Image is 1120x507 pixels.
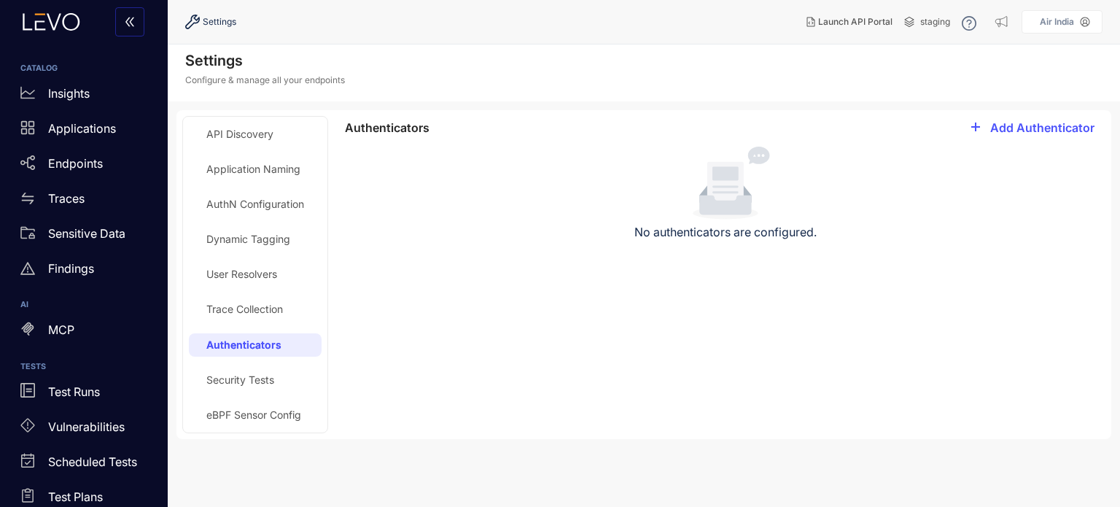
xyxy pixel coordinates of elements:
a: Traces [9,184,159,219]
div: User Resolvers [206,268,277,280]
span: plus [970,121,981,134]
span: staging [920,17,950,27]
span: Add Authenticator [990,121,1094,134]
div: Dynamic Tagging [206,233,290,245]
p: Applications [48,122,116,135]
div: No authenticators are configured. [351,225,1100,239]
p: Insights [48,87,90,100]
button: Launch API Portal [795,10,904,34]
p: Endpoints [48,157,103,170]
span: Settings [203,17,236,27]
div: Security Tests [206,374,274,386]
a: Scheduled Tests [9,447,159,482]
p: Configure & manage all your endpoints [185,75,345,85]
a: Sensitive Data [9,219,159,254]
span: swap [20,191,35,206]
a: Findings [9,254,159,289]
h4: Settings [185,52,345,69]
div: Trace Collection [206,303,283,315]
h6: CATALOG [20,64,147,73]
div: Authenticators [206,339,281,351]
button: double-left [115,7,144,36]
p: MCP [48,323,74,336]
p: Air India [1040,17,1074,27]
p: Vulnerabilities [48,420,125,433]
a: Vulnerabilities [9,412,159,447]
span: double-left [124,16,136,29]
div: eBPF Sensor Config [206,409,301,421]
a: Insights [9,79,159,114]
h6: TESTS [20,363,147,371]
a: Applications [9,114,159,149]
button: plusAdd Authenticator [950,116,1105,139]
a: Endpoints [9,149,159,184]
p: Findings [48,262,94,275]
a: Test Runs [9,377,159,412]
p: Test Plans [48,490,103,503]
span: Launch API Portal [818,17,892,27]
p: Traces [48,192,85,205]
div: API Discovery [206,128,273,140]
div: Authenticators [345,121,429,134]
p: Sensitive Data [48,227,125,240]
p: Test Runs [48,385,100,398]
div: Application Naming [206,163,300,175]
span: warning [20,261,35,276]
h6: AI [20,301,147,309]
a: MCP [9,316,159,351]
div: AuthN Configuration [206,198,304,210]
p: Scheduled Tests [48,455,137,468]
